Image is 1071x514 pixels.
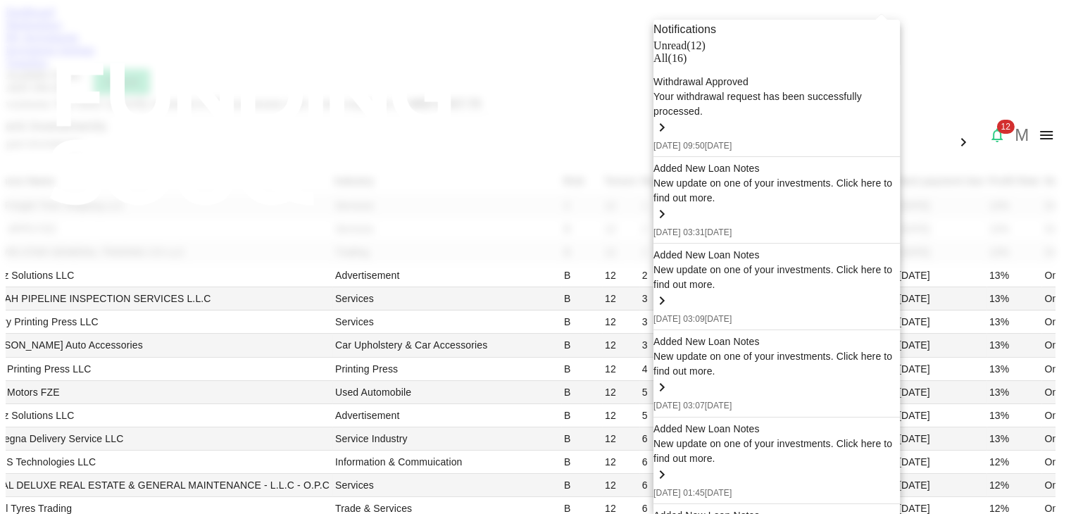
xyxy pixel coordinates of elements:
div: New update on one of your investments. Click here to find out more. [653,349,900,379]
div: New update on one of your investments. Click here to find out more. [653,176,900,206]
div: Your withdrawal request has been successfully processed. [653,89,900,119]
div: Withdrawal Approved [653,75,900,89]
span: [DATE] [705,141,732,151]
span: [DATE] 09:50 [653,141,705,151]
span: [DATE] [705,314,732,324]
div: New update on one of your investments. Click here to find out more. [653,437,900,466]
span: [DATE] 03:09 [653,314,705,324]
span: All [653,52,668,64]
div: New update on one of your investments. Click here to find out more. [653,263,900,292]
span: [DATE] 03:31 [653,227,705,237]
span: [DATE] [705,227,732,237]
div: Added New Loan Notes [653,161,900,176]
span: ( 12 ) [687,39,706,51]
span: [DATE] [705,488,732,498]
span: ( 16 ) [668,52,687,64]
div: Added New Loan Notes [653,248,900,263]
span: [DATE] [705,401,732,410]
span: Unread [653,39,687,51]
div: Added New Loan Notes [653,334,900,349]
span: Notifications [653,23,716,35]
div: Added New Loan Notes [653,422,900,437]
span: [DATE] 01:45 [653,488,705,498]
span: [DATE] 03:07 [653,401,705,410]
